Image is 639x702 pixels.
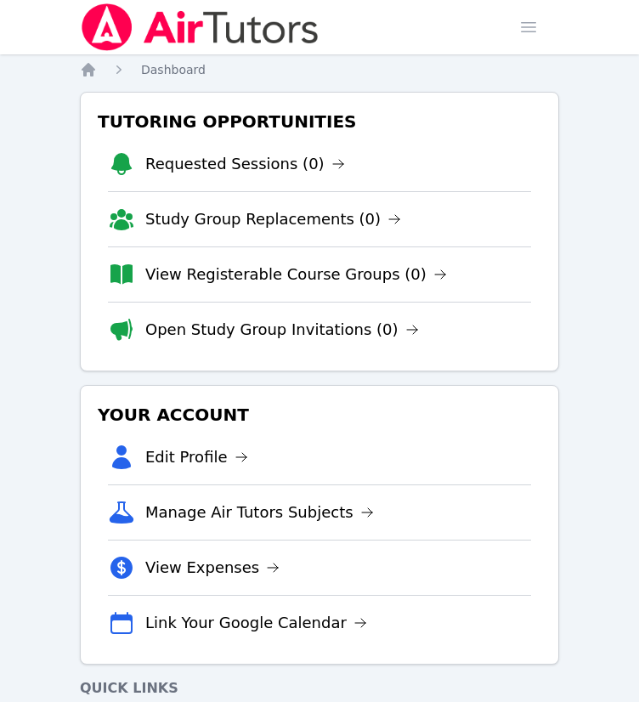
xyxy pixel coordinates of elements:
a: View Expenses [145,556,280,580]
a: Study Group Replacements (0) [145,207,401,231]
h3: Tutoring Opportunities [94,106,545,137]
a: Dashboard [141,61,206,78]
a: Open Study Group Invitations (0) [145,318,419,342]
a: Link Your Google Calendar [145,611,367,635]
a: Edit Profile [145,445,248,469]
h3: Your Account [94,399,545,430]
span: Dashboard [141,63,206,76]
a: View Registerable Course Groups (0) [145,263,447,286]
a: Manage Air Tutors Subjects [145,501,374,524]
img: Air Tutors [80,3,320,51]
h4: Quick Links [80,678,559,699]
nav: Breadcrumb [80,61,559,78]
a: Requested Sessions (0) [145,152,345,176]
